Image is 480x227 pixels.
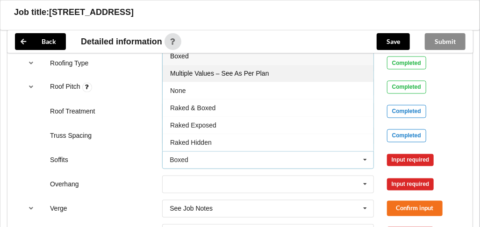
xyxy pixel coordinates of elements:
[50,181,79,188] label: Overhang
[387,57,426,70] div: Completed
[170,70,269,77] span: Multiple Values – See As Per Plan
[50,156,68,164] label: Soffits
[81,37,162,46] span: Detailed information
[170,206,213,212] div: See Job Notes
[387,201,443,216] button: Confirm input
[22,200,40,217] button: reference-toggle
[49,7,134,18] h3: [STREET_ADDRESS]
[170,121,216,129] span: Raked Exposed
[50,59,88,67] label: Roofing Type
[170,104,215,112] span: Raked & Boxed
[22,79,40,96] button: reference-toggle
[387,129,426,142] div: Completed
[377,33,410,50] button: Save
[170,139,212,146] span: Raked Hidden
[387,178,434,191] div: Input required
[387,81,426,94] div: Completed
[14,7,49,18] h3: Job title:
[50,83,82,91] label: Roof Pitch
[170,87,186,94] span: None
[22,55,40,71] button: reference-toggle
[50,132,92,140] label: Truss Spacing
[387,154,434,166] div: Input required
[50,108,95,115] label: Roof Treatment
[170,52,189,60] span: Boxed
[387,105,426,118] div: Completed
[15,33,66,50] button: Back
[50,205,67,213] label: Verge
